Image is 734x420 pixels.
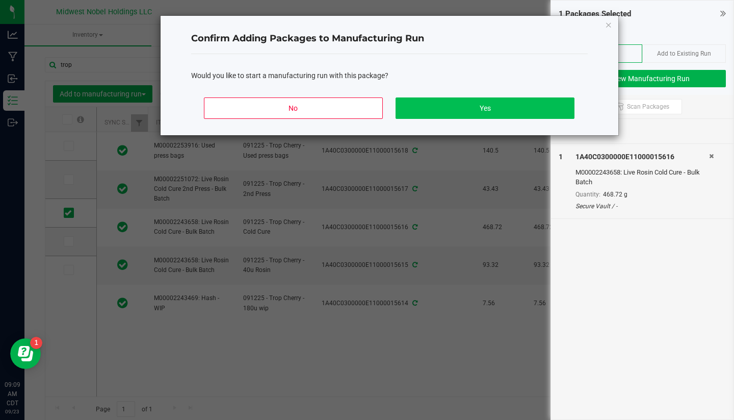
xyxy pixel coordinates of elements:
[396,97,574,119] button: Yes
[10,338,41,369] iframe: Resource center
[191,32,588,45] h4: Confirm Adding Packages to Manufacturing Run
[204,97,382,119] button: No
[605,18,612,31] button: Close
[191,70,588,81] div: Would you like to start a manufacturing run with this package?
[30,337,42,349] iframe: Resource center unread badge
